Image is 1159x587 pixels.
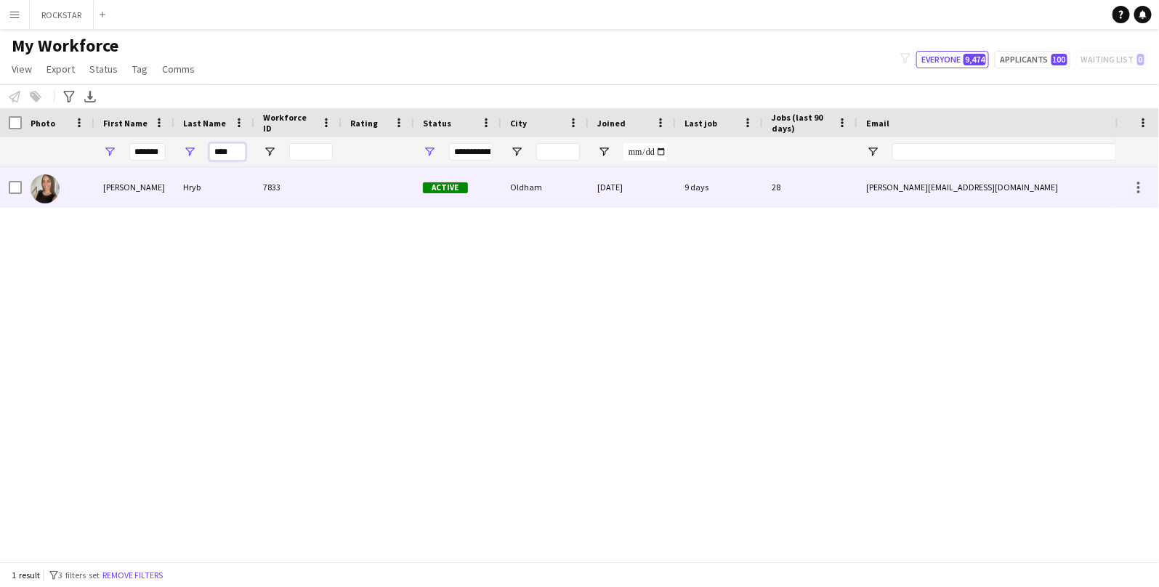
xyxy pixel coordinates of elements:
input: City Filter Input [536,143,580,161]
a: Tag [126,60,153,78]
div: [PERSON_NAME] [94,167,174,207]
button: Open Filter Menu [103,145,116,158]
span: Status [89,62,118,76]
span: 9,474 [964,54,986,65]
span: City [510,118,527,129]
span: Email [866,118,889,129]
input: Email Filter Input [892,143,1139,161]
span: First Name [103,118,148,129]
span: View [12,62,32,76]
button: Open Filter Menu [597,145,610,158]
span: Comms [162,62,195,76]
button: Open Filter Menu [183,145,196,158]
div: Hryb [174,167,254,207]
a: View [6,60,38,78]
span: Photo [31,118,55,129]
button: Applicants100 [995,51,1070,68]
input: First Name Filter Input [129,143,166,161]
span: My Workforce [12,35,118,57]
div: 28 [763,167,857,207]
button: Open Filter Menu [510,145,523,158]
button: Open Filter Menu [866,145,879,158]
span: Status [423,118,451,129]
span: Joined [597,118,626,129]
button: Open Filter Menu [423,145,436,158]
button: ROCKSTAR [30,1,94,29]
span: Last job [685,118,717,129]
input: Workforce ID Filter Input [289,143,333,161]
button: Everyone9,474 [916,51,989,68]
div: Oldham [501,167,589,207]
span: Rating [350,118,378,129]
span: Export [47,62,75,76]
span: 3 filters set [58,570,100,580]
a: Export [41,60,81,78]
div: 9 days [676,167,763,207]
span: Workforce ID [263,112,315,134]
div: [PERSON_NAME][EMAIL_ADDRESS][DOMAIN_NAME] [857,167,1148,207]
span: 100 [1051,54,1067,65]
span: Tag [132,62,148,76]
span: Jobs (last 90 days) [772,112,831,134]
app-action-btn: Advanced filters [60,88,78,105]
div: [DATE] [589,167,676,207]
button: Open Filter Menu [263,145,276,158]
a: Comms [156,60,201,78]
a: Status [84,60,124,78]
app-action-btn: Export XLSX [81,88,99,105]
div: 7833 [254,167,342,207]
button: Remove filters [100,567,166,583]
input: Joined Filter Input [623,143,667,161]
input: Last Name Filter Input [209,143,246,161]
img: Heather Hryb [31,174,60,203]
span: Last Name [183,118,226,129]
span: Active [423,182,468,193]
